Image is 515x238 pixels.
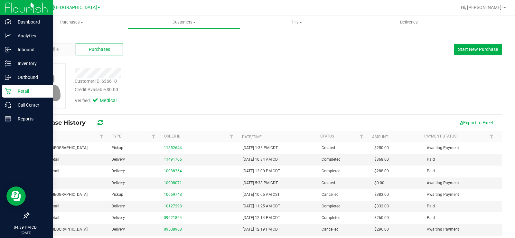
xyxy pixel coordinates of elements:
[11,115,50,123] p: Reports
[322,203,341,209] span: Completed
[31,5,97,10] span: TX Austin [GEOGRAPHIC_DATA]
[454,44,502,55] button: Start New Purchase
[5,60,11,67] inline-svg: Inventory
[427,215,435,221] span: Paid
[111,192,123,198] span: Pickup
[322,157,341,163] span: Completed
[33,192,88,198] span: TX Austin [GEOGRAPHIC_DATA]
[243,145,278,151] span: [DATE] 1:36 PM CDT
[3,230,50,235] p: [DATE]
[427,203,435,209] span: Paid
[374,145,389,151] span: $250.00
[243,215,280,221] span: [DATE] 12:14 PM CDT
[243,168,280,174] span: [DATE] 12:00 PM CDT
[111,180,125,186] span: Delivery
[374,157,389,163] span: $368.00
[353,15,465,29] a: Deliveries
[427,192,459,198] span: Awaiting Payment
[243,157,280,163] span: [DATE] 10:34 AM CDT
[111,168,125,174] span: Delivery
[226,131,237,142] a: Filter
[243,192,280,198] span: [DATE] 10:05 AM CST
[374,180,384,186] span: $0.00
[356,131,367,142] a: Filter
[372,135,388,139] a: Amount
[164,169,182,173] a: 10988364
[458,47,498,52] span: Start New Purchase
[242,135,262,139] a: Date/Time
[164,192,182,197] a: 10669748
[75,97,126,104] div: Verified:
[427,168,435,174] span: Paid
[164,215,182,220] a: 09621864
[11,18,50,26] p: Dashboard
[11,87,50,95] p: Retail
[5,116,11,122] inline-svg: Reports
[374,203,389,209] span: $332.00
[33,119,92,126] span: Purchase History
[5,33,11,39] inline-svg: Analytics
[427,226,459,233] span: Awaiting Payment
[374,226,389,233] span: $296.00
[148,131,159,142] a: Filter
[427,145,459,151] span: Awaiting Payment
[111,145,123,151] span: Pickup
[243,226,280,233] span: [DATE] 12:19 PM CDT
[164,204,182,208] a: 10127298
[322,192,339,198] span: Cancelled
[164,134,181,138] a: Order ID
[11,101,50,109] p: Call Center
[128,15,240,29] a: Customers
[322,168,341,174] span: Completed
[5,88,11,94] inline-svg: Retail
[391,19,426,25] span: Deliveries
[3,224,50,230] p: 04:39 PM CDT
[164,157,182,162] a: 11491706
[322,215,341,221] span: Completed
[322,226,339,233] span: Cancelled
[100,97,126,104] span: Medical
[164,181,182,185] a: 10908071
[454,117,497,128] button: Export to Excel
[15,15,128,29] a: Purchases
[111,226,125,233] span: Delivery
[320,134,334,138] a: Status
[322,145,335,151] span: Created
[424,134,456,138] a: Payment Status
[243,203,280,209] span: [DATE] 11:25 AM CDT
[374,192,389,198] span: $383.00
[11,32,50,40] p: Analytics
[240,15,352,29] a: Tills
[111,203,125,209] span: Delivery
[427,180,459,186] span: Awaiting Payment
[112,134,121,138] a: Type
[33,145,88,151] span: TX Austin [GEOGRAPHIC_DATA]
[164,146,182,150] a: 11852644
[461,5,503,10] span: Hi, [PERSON_NAME]!
[240,19,352,25] span: Tills
[111,215,125,221] span: Delivery
[5,19,11,25] inline-svg: Dashboard
[96,131,107,142] a: Filter
[11,46,50,53] p: Inbound
[89,46,110,53] span: Purchases
[6,186,26,206] iframe: Resource center
[5,74,11,81] inline-svg: Outbound
[374,215,389,221] span: $260.00
[128,19,240,25] span: Customers
[15,19,128,25] span: Purchases
[75,86,307,93] div: Credit Available:
[486,131,497,142] a: Filter
[322,180,335,186] span: Created
[11,60,50,67] p: Inventory
[111,157,125,163] span: Delivery
[11,73,50,81] p: Outbound
[5,102,11,108] inline-svg: Call Center
[164,227,182,232] a: 09508968
[107,87,118,92] span: $0.00
[33,226,88,233] span: TX Austin [GEOGRAPHIC_DATA]
[5,46,11,53] inline-svg: Inbound
[427,157,435,163] span: Paid
[243,180,278,186] span: [DATE] 5:38 PM CDT
[75,78,117,85] div: Customer ID: 636610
